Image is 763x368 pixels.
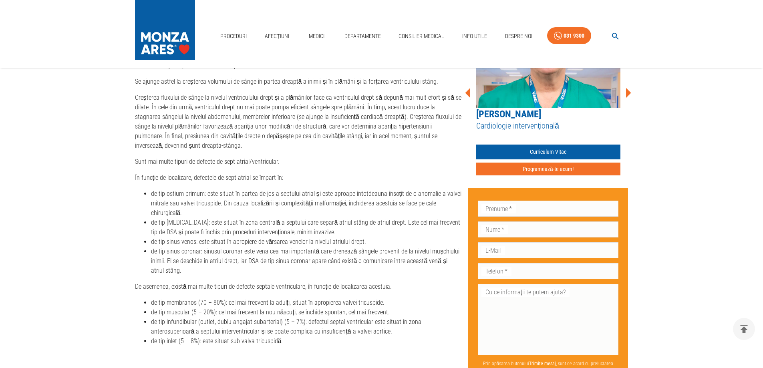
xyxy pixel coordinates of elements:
p: Se ajunge astfel la creșterea volumului de sânge în partea dreaptă a inimii și în plămâni și la f... [135,77,462,86]
a: Afecțiuni [262,28,293,44]
li: de tip inlet (5 – 8%): este situat sub valva tricuspidă. [151,336,462,346]
li: de tip membranos (70 – 80%): cel mai frecvent la adulți, situat în apropierea valvei tricuspide. [151,298,462,308]
button: Programează-te acum! [476,163,620,176]
a: Medici [304,28,330,44]
li: de tip [MEDICAL_DATA]: este situat în zona centrală a septului care separă atriul stâng de atriul... [151,218,462,237]
li: de tip sinus coronar: sinusul coronar este vena cea mai importantă care drenează sângele provenit... [151,247,462,275]
a: Consilier Medical [395,28,447,44]
a: 031 9300 [547,27,591,44]
b: Trimite mesaj [529,361,556,366]
li: de tip sinus venos: este situat în apropiere de vărsarea venelor la nivelul atriului drept. [151,237,462,247]
a: [PERSON_NAME] [476,109,541,120]
button: delete [733,318,755,340]
p: În funcție de localizare, defectele de sept atrial se împart în: [135,173,462,183]
a: Proceduri [217,28,250,44]
p: Creșterea fluxului de sânge la nivelul ventriculului drept și a plămânilor face ca ventriculul dr... [135,93,462,151]
a: Curriculum Vitae [476,145,620,159]
p: Sunt mai multe tipuri de defecte de sept atrial/ventricular. [135,157,462,167]
a: Departamente [341,28,384,44]
li: de tip ostium primum: este situat în partea de jos a septului atrial și este aproape întotdeauna ... [151,189,462,218]
div: 031 9300 [564,31,584,41]
p: De asemenea, există mai multe tipuri de defecte septale ventriculare, în funcție de localizarea a... [135,282,462,292]
a: Info Utile [459,28,490,44]
h5: Cardiologie intervențională [476,121,620,131]
li: de tip muscular (5 – 20%): cel mai frecvent la nou născuți, se închide spontan, cel mai frecvent. [151,308,462,317]
a: Despre Noi [502,28,536,44]
li: de tip infundibular (outlet, dublu angajat subarterial) (5 – 7%): defectul septal ventricular est... [151,317,462,336]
